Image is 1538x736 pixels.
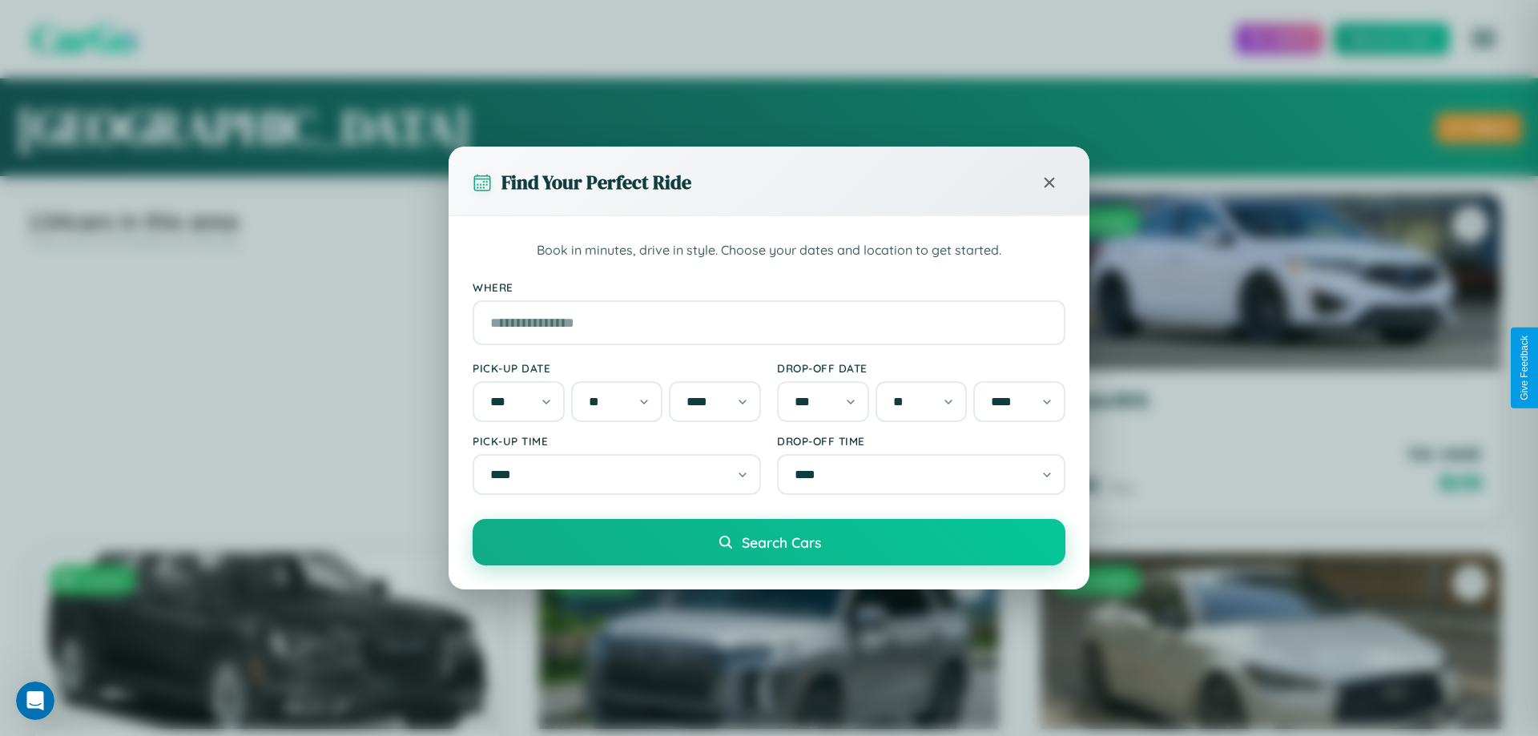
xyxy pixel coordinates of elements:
label: Where [473,280,1065,294]
span: Search Cars [742,533,821,551]
label: Pick-up Time [473,434,761,448]
h3: Find Your Perfect Ride [501,169,691,195]
label: Pick-up Date [473,361,761,375]
label: Drop-off Date [777,361,1065,375]
button: Search Cars [473,519,1065,565]
p: Book in minutes, drive in style. Choose your dates and location to get started. [473,240,1065,261]
label: Drop-off Time [777,434,1065,448]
